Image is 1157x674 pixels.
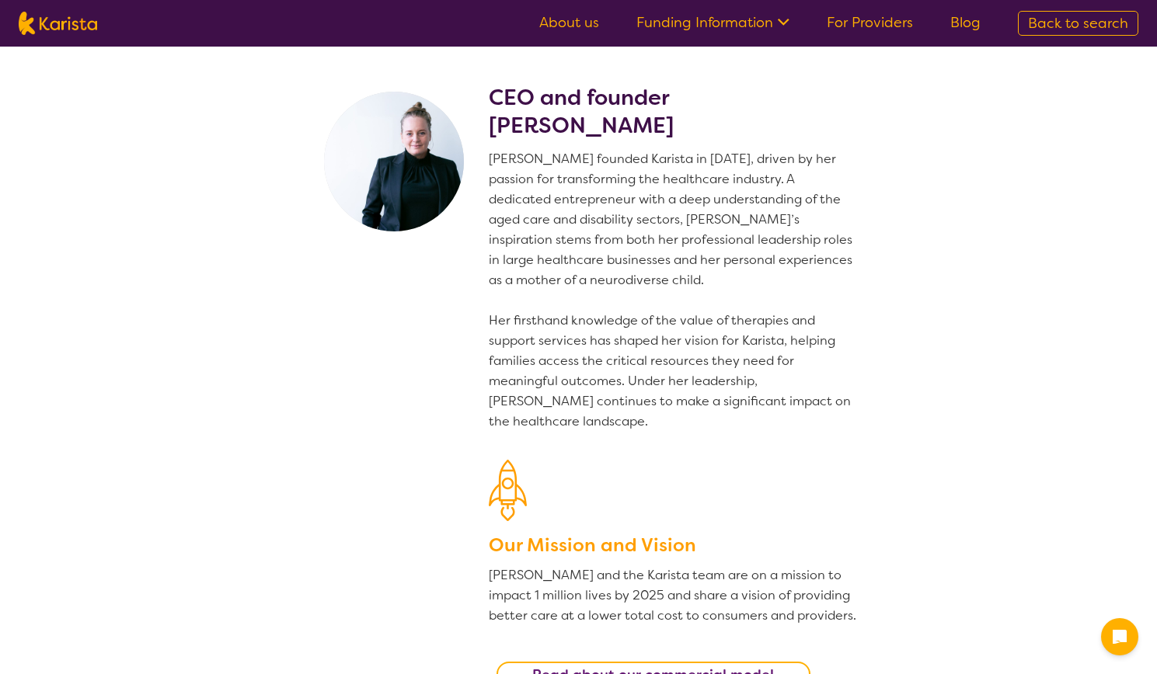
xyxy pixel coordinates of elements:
[827,13,913,32] a: For Providers
[539,13,599,32] a: About us
[489,84,859,140] h2: CEO and founder [PERSON_NAME]
[950,13,981,32] a: Blog
[489,460,527,521] img: Our Mission
[636,13,789,32] a: Funding Information
[489,531,859,559] h3: Our Mission and Vision
[489,149,859,432] p: [PERSON_NAME] founded Karista in [DATE], driven by her passion for transforming the healthcare in...
[489,565,859,626] p: [PERSON_NAME] and the Karista team are on a mission to impact 1 million lives by 2025 and share a...
[1028,14,1128,33] span: Back to search
[1018,11,1138,36] a: Back to search
[19,12,97,35] img: Karista logo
